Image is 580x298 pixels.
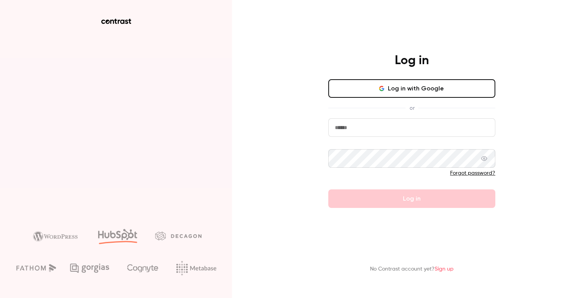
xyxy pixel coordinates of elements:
[328,79,495,98] button: Log in with Google
[450,170,495,176] a: Forgot password?
[155,232,201,240] img: decagon
[435,266,454,272] a: Sign up
[370,265,454,273] p: No Contrast account yet?
[406,104,418,112] span: or
[395,53,429,68] h4: Log in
